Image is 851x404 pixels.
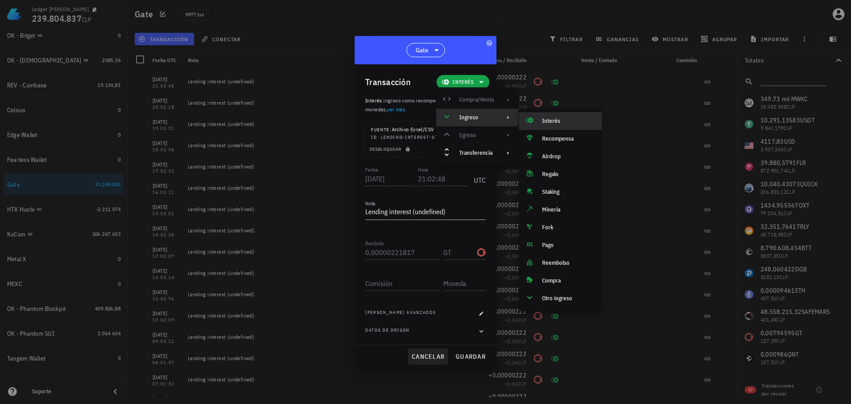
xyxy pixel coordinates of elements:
[542,242,595,249] div: Pago
[371,125,434,134] div: Archivo Excel/CSV
[542,224,595,231] div: Fork
[365,75,411,89] div: Transacción
[408,349,448,365] button: cancelar
[459,114,494,121] div: Ingreso
[542,295,595,302] div: Otro ingreso
[542,118,595,125] div: Interés
[411,353,445,361] span: cancelar
[365,240,384,247] label: Recibido
[418,166,428,173] label: Hora
[371,134,480,141] div: ID: lending-interest-GT-1754341368000
[365,327,410,336] span: Datos de origen
[365,309,436,318] span: [PERSON_NAME] avanzados
[369,146,412,152] span: Desbloquear
[477,248,486,257] div: GT-icon
[365,97,480,113] span: ingreso como recompensa por prestar tus monedas, .
[470,166,486,188] div: UTC
[542,259,595,267] div: Reembolso
[542,153,595,160] div: Airdrop
[365,166,378,173] label: Fecha
[387,106,405,113] a: ver más
[452,349,489,365] button: guardar
[459,149,494,157] div: Transferencia
[542,135,595,142] div: Recompensa
[542,188,595,196] div: Staking
[366,145,416,153] button: Desbloquear
[542,171,595,178] div: Regalo
[542,206,595,213] div: Minería
[436,109,519,126] div: Ingreso
[436,144,519,162] div: Transferencia
[365,97,382,104] span: Interés
[443,276,484,290] input: Moneda
[365,200,375,207] label: Nota
[416,46,429,55] span: Gate
[455,353,486,361] span: guardar
[365,96,486,114] p: :
[453,78,473,86] span: Interés
[371,127,392,133] span: Fuente:
[542,277,595,284] div: Compra
[443,245,475,259] input: Moneda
